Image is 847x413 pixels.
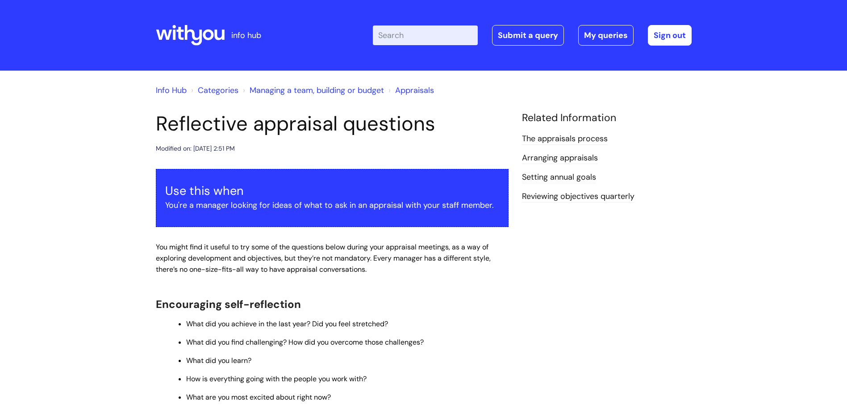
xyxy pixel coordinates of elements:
[648,25,692,46] a: Sign out
[522,152,598,164] a: Arranging appraisals
[156,143,235,154] div: Modified on: [DATE] 2:51 PM
[522,112,692,124] h4: Related Information
[373,25,692,46] div: | -
[522,133,608,145] a: The appraisals process
[186,374,367,383] span: How is everything going with the people you work with?
[156,242,491,274] span: You might find it useful to try some of the questions below during your appraisal meetings, as a ...
[395,85,434,96] a: Appraisals
[198,85,238,96] a: Categories
[186,356,251,365] span: What did you learn?
[231,28,261,42] p: info hub
[165,198,499,212] p: You're a manager looking for ideas of what to ask in an appraisal with your staff member.
[241,83,384,97] li: Managing a team, building or budget
[186,319,388,329] span: What did you achieve in the last year? Did you feel stretched?
[373,25,478,45] input: Search
[522,172,596,183] a: Setting annual goals
[186,337,424,347] span: What did you find challenging? How did you overcome those challenges?
[492,25,564,46] a: Submit a query
[156,112,509,136] h1: Reflective appraisal questions
[250,85,384,96] a: Managing a team, building or budget
[165,184,499,198] h3: Use this when
[189,83,238,97] li: Solution home
[578,25,634,46] a: My queries
[156,85,187,96] a: Info Hub
[156,297,301,311] span: Encouraging self-reflection
[186,392,331,402] span: What are you most excited about right now?
[386,83,434,97] li: Appraisals
[522,191,634,202] a: Reviewing objectives quarterly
